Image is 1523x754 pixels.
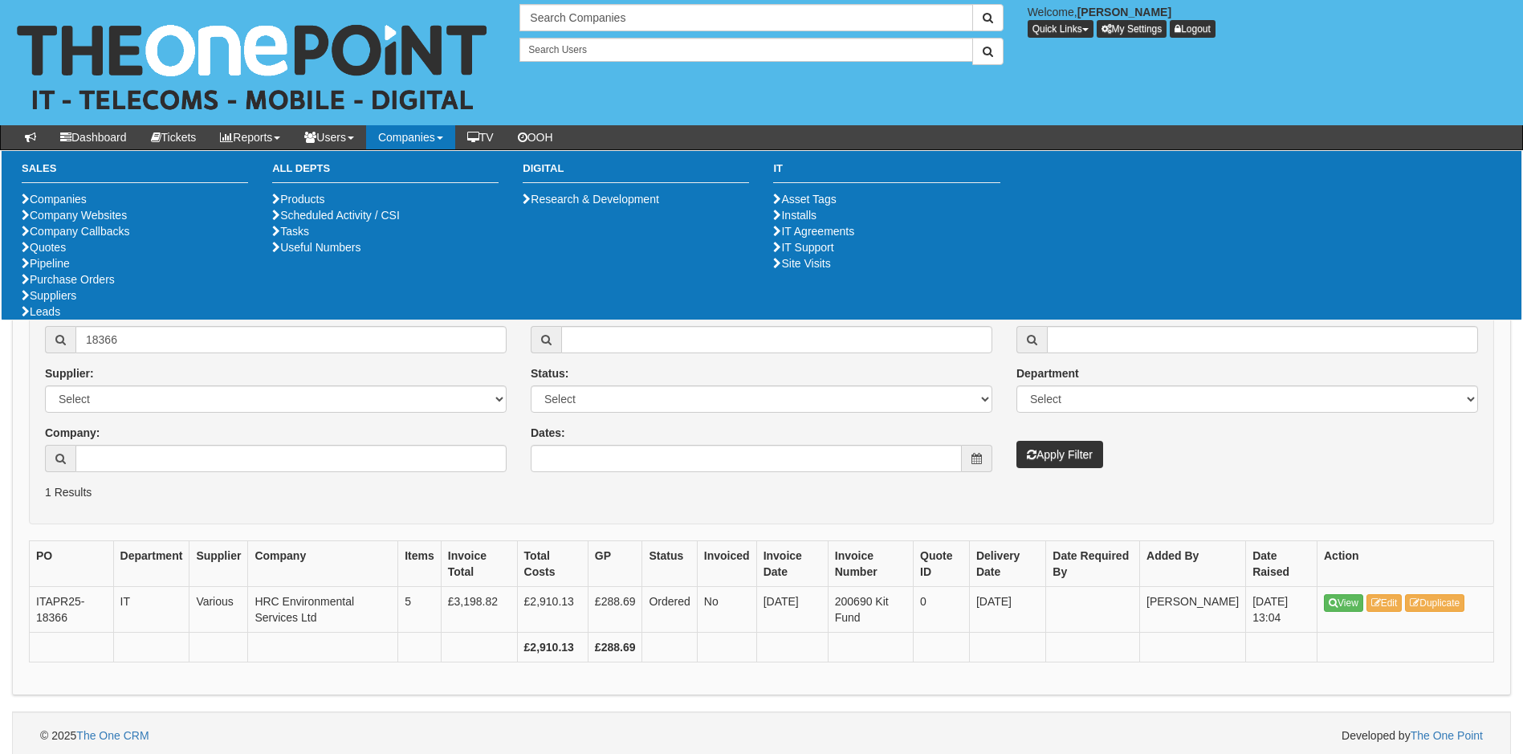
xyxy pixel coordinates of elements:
th: Status [642,541,697,587]
th: Quote ID [914,541,970,587]
a: Purchase Orders [22,273,115,286]
th: Items [398,541,442,587]
td: 200690 Kit Fund [828,587,913,633]
td: [DATE] [969,587,1045,633]
a: View [1324,594,1363,612]
h3: IT [773,163,1000,183]
a: IT Support [773,241,833,254]
td: Various [189,587,248,633]
td: Ordered [642,587,697,633]
a: Site Visits [773,257,830,270]
button: Apply Filter [1016,441,1103,468]
td: £2,910.13 [517,587,588,633]
th: PO [30,541,114,587]
td: ITAPR25-18366 [30,587,114,633]
label: Dates: [531,425,565,441]
th: £288.69 [588,633,642,662]
a: The One CRM [76,729,149,742]
th: Supplier [189,541,248,587]
a: Installs [773,209,816,222]
span: Developed by [1342,728,1483,744]
th: Invoice Number [828,541,913,587]
p: 1 Results [45,484,1478,500]
a: Useful Numbers [272,241,360,254]
a: Logout [1170,20,1216,38]
a: Products [272,193,324,206]
h3: All Depts [272,163,499,183]
h3: Sales [22,163,248,183]
a: TV [455,125,506,149]
input: Search Companies [519,4,972,31]
th: £2,910.13 [517,633,588,662]
a: Scheduled Activity / CSI [272,209,400,222]
th: Date Required By [1046,541,1140,587]
a: Company Callbacks [22,225,130,238]
td: IT [113,587,189,633]
td: No [697,587,756,633]
a: Quotes [22,241,66,254]
div: Welcome, [1016,4,1523,38]
a: Company Websites [22,209,127,222]
th: Date Raised [1246,541,1317,587]
a: Dashboard [48,125,139,149]
input: Search Users [519,38,972,62]
th: Action [1317,541,1494,587]
th: GP [588,541,642,587]
span: © 2025 [40,729,149,742]
a: Research & Development [523,193,659,206]
th: Invoice Date [756,541,828,587]
a: Companies [22,193,87,206]
a: Suppliers [22,289,76,302]
td: £3,198.82 [441,587,517,633]
td: 0 [914,587,970,633]
label: Company: [45,425,100,441]
a: My Settings [1097,20,1167,38]
h3: Digital [523,163,749,183]
th: Added By [1140,541,1246,587]
th: Company [248,541,398,587]
td: £288.69 [588,587,642,633]
a: Tickets [139,125,209,149]
b: [PERSON_NAME] [1077,6,1171,18]
label: Department [1016,365,1079,381]
a: IT Agreements [773,225,854,238]
a: Pipeline [22,257,70,270]
a: Leads [22,305,60,318]
label: Supplier: [45,365,94,381]
td: HRC Environmental Services Ltd [248,587,398,633]
a: Duplicate [1405,594,1464,612]
a: Tasks [272,225,309,238]
a: Users [292,125,366,149]
a: Companies [366,125,455,149]
td: [PERSON_NAME] [1140,587,1246,633]
th: Delivery Date [969,541,1045,587]
button: Quick Links [1028,20,1093,38]
td: 5 [398,587,442,633]
th: Invoiced [697,541,756,587]
label: Status: [531,365,568,381]
th: Invoice Total [441,541,517,587]
td: [DATE] 13:04 [1246,587,1317,633]
a: Asset Tags [773,193,836,206]
td: [DATE] [756,587,828,633]
a: Edit [1366,594,1403,612]
a: The One Point [1411,729,1483,742]
a: OOH [506,125,565,149]
th: Department [113,541,189,587]
a: Reports [208,125,292,149]
th: Total Costs [517,541,588,587]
